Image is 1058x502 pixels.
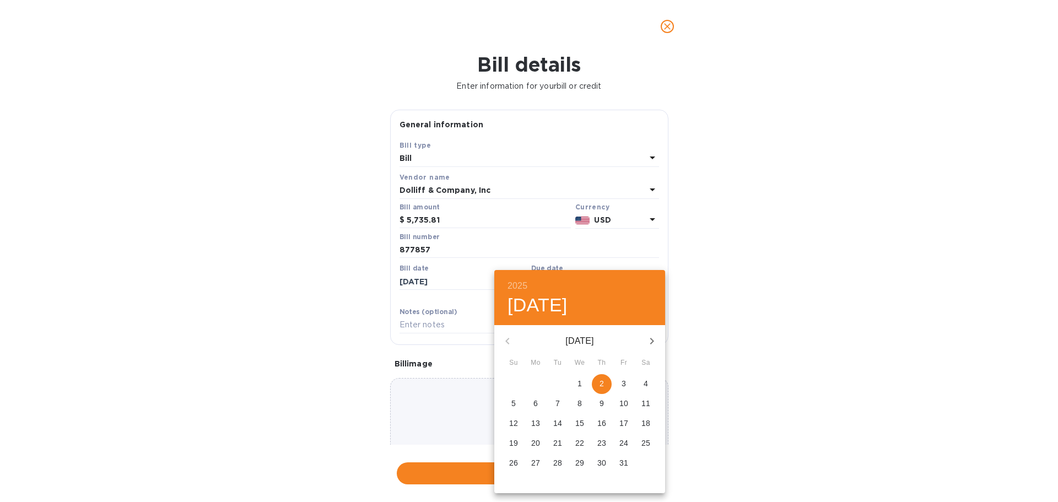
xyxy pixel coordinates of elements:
[597,418,606,429] p: 16
[592,394,612,414] button: 9
[511,398,516,409] p: 5
[509,418,518,429] p: 12
[619,418,628,429] p: 17
[531,438,540,449] p: 20
[636,394,656,414] button: 11
[553,438,562,449] p: 21
[548,454,568,473] button: 28
[504,434,523,454] button: 19
[577,398,582,409] p: 8
[504,358,523,369] span: Su
[526,454,546,473] button: 27
[553,457,562,468] p: 28
[600,378,604,389] p: 2
[521,334,639,348] p: [DATE]
[614,454,634,473] button: 31
[570,358,590,369] span: We
[600,398,604,409] p: 9
[531,457,540,468] p: 27
[504,454,523,473] button: 26
[555,398,560,409] p: 7
[575,418,584,429] p: 15
[509,438,518,449] p: 19
[508,278,527,294] button: 2025
[592,374,612,394] button: 2
[619,438,628,449] p: 24
[614,414,634,434] button: 17
[570,394,590,414] button: 8
[641,438,650,449] p: 25
[526,394,546,414] button: 6
[548,394,568,414] button: 7
[614,434,634,454] button: 24
[526,434,546,454] button: 20
[644,378,648,389] p: 4
[526,358,546,369] span: Mo
[614,374,634,394] button: 3
[553,418,562,429] p: 14
[641,418,650,429] p: 18
[548,434,568,454] button: 21
[531,418,540,429] p: 13
[526,414,546,434] button: 13
[636,358,656,369] span: Sa
[570,414,590,434] button: 15
[570,454,590,473] button: 29
[636,414,656,434] button: 18
[575,457,584,468] p: 29
[636,434,656,454] button: 25
[597,438,606,449] p: 23
[622,378,626,389] p: 3
[597,457,606,468] p: 30
[592,358,612,369] span: Th
[619,457,628,468] p: 31
[592,434,612,454] button: 23
[614,394,634,414] button: 10
[641,398,650,409] p: 11
[592,414,612,434] button: 16
[508,294,568,317] button: [DATE]
[575,438,584,449] p: 22
[504,414,523,434] button: 12
[619,398,628,409] p: 10
[570,374,590,394] button: 1
[504,394,523,414] button: 5
[570,434,590,454] button: 22
[509,457,518,468] p: 26
[533,398,538,409] p: 6
[548,414,568,434] button: 14
[614,358,634,369] span: Fr
[577,378,582,389] p: 1
[548,358,568,369] span: Tu
[592,454,612,473] button: 30
[636,374,656,394] button: 4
